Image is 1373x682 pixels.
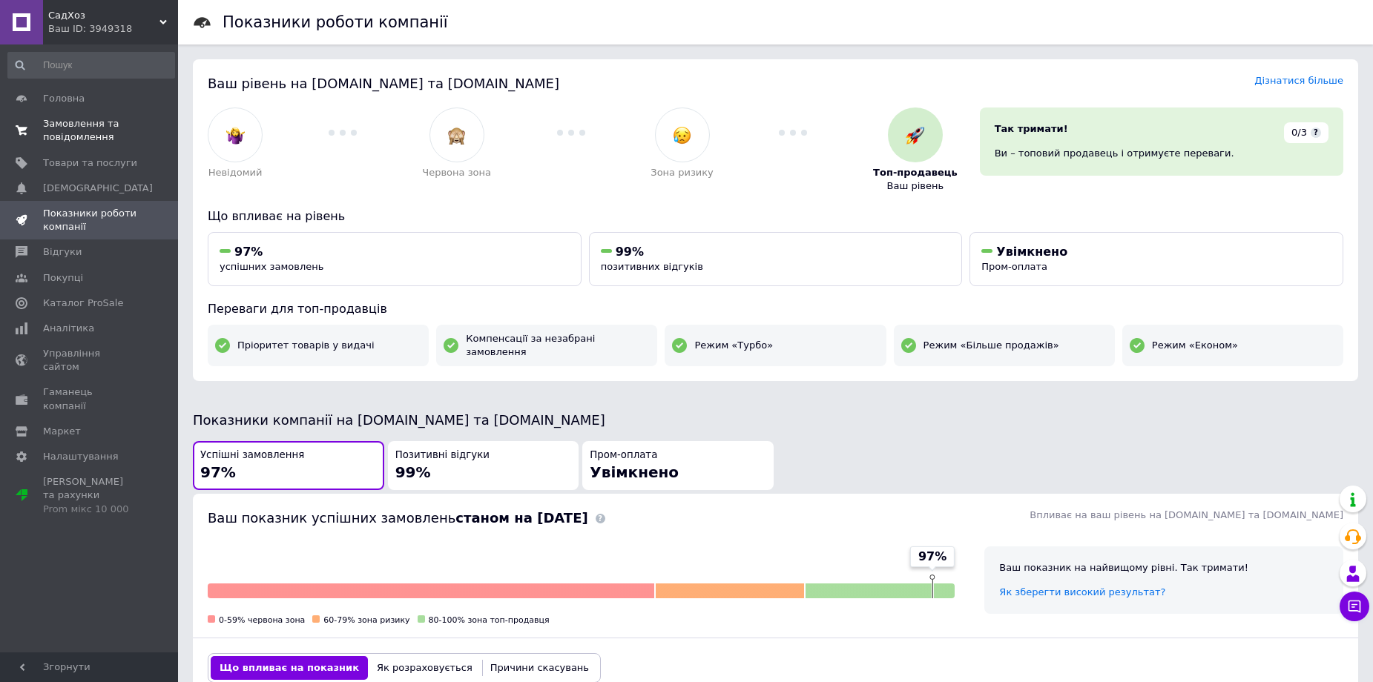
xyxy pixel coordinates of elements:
a: Дізнатися більше [1254,75,1343,86]
span: [DEMOGRAPHIC_DATA] [43,182,153,195]
span: Товари та послуги [43,156,137,170]
span: Режим «Більше продажів» [923,339,1059,352]
span: 0-59% червона зона [219,615,305,625]
span: 99% [395,463,431,481]
span: Режим «Турбо» [694,339,773,352]
span: Відгуки [43,245,82,259]
button: 99%позитивних відгуків [589,232,963,286]
span: Управління сайтом [43,347,137,374]
span: [PERSON_NAME] та рахунки [43,475,137,516]
div: Ви – топовий продавець і отримуєте переваги. [995,147,1328,160]
button: Чат з покупцем [1340,592,1369,621]
span: 60-79% зона ризику [323,615,409,625]
img: :woman-shrugging: [226,126,245,145]
div: Prom мікс 10 000 [43,503,137,516]
div: 0/3 [1284,122,1328,143]
span: Пріоритет товарів у видачі [237,339,375,352]
a: Як зберегти високий результат? [999,586,1165,597]
button: Як розраховується [368,656,481,680]
span: Червона зона [422,166,491,179]
span: Увімкнено [590,463,679,481]
input: Пошук [7,52,175,79]
span: Впливає на ваш рівень на [DOMAIN_NAME] та [DOMAIN_NAME] [1030,509,1343,520]
div: Ваш показник на найвищому рівні. Так тримати! [999,561,1328,575]
span: Маркет [43,425,81,438]
span: Пром-оплата [590,448,657,463]
span: Ваш рівень [887,179,944,193]
span: Що впливає на рівень [208,209,345,223]
span: Невідомий [208,166,263,179]
span: СадХоз [48,9,159,22]
span: Ваш рівень на [DOMAIN_NAME] та [DOMAIN_NAME] [208,76,559,91]
button: 97%успішних замовлень [208,232,582,286]
span: 97% [200,463,236,481]
span: Компенсації за незабрані замовлення [466,332,650,359]
button: Пром-оплатаУвімкнено [582,441,774,491]
span: 99% [616,245,644,259]
span: Увімкнено [996,245,1067,259]
span: Покупці [43,271,83,285]
span: Показники компанії на [DOMAIN_NAME] та [DOMAIN_NAME] [193,412,605,428]
span: Пром-оплата [981,261,1047,272]
span: успішних замовлень [220,261,323,272]
h1: Показники роботи компанії [223,13,448,31]
button: Успішні замовлення97% [193,441,384,491]
span: Ваш показник успішних замовлень [208,510,588,526]
span: Зона ризику [651,166,714,179]
button: Причини скасувань [481,656,598,680]
span: Режим «Економ» [1152,339,1238,352]
span: 97% [918,549,946,565]
span: Замовлення та повідомлення [43,117,137,144]
img: :rocket: [906,126,924,145]
span: Головна [43,92,85,105]
b: станом на [DATE] [455,510,587,526]
span: Гаманець компанії [43,385,137,412]
img: :see_no_evil: [447,126,466,145]
span: ? [1311,128,1321,138]
span: Успішні замовлення [200,448,304,463]
span: позитивних відгуків [601,261,703,272]
span: Налаштування [43,450,119,463]
span: Позитивні відгуки [395,448,490,463]
span: Так тримати! [995,123,1068,134]
span: Переваги для топ-продавців [208,302,387,316]
span: 97% [234,245,263,259]
span: Каталог ProSale [43,297,123,310]
button: Позитивні відгуки99% [388,441,579,491]
button: Що впливає на показник [211,656,368,680]
div: Ваш ID: 3949318 [48,22,178,36]
span: Топ-продавець [873,166,958,179]
img: :disappointed_relieved: [673,126,691,145]
span: Показники роботи компанії [43,207,137,234]
span: 80-100% зона топ-продавця [429,615,550,625]
span: Аналітика [43,322,94,335]
button: УвімкненоПром-оплата [969,232,1343,286]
